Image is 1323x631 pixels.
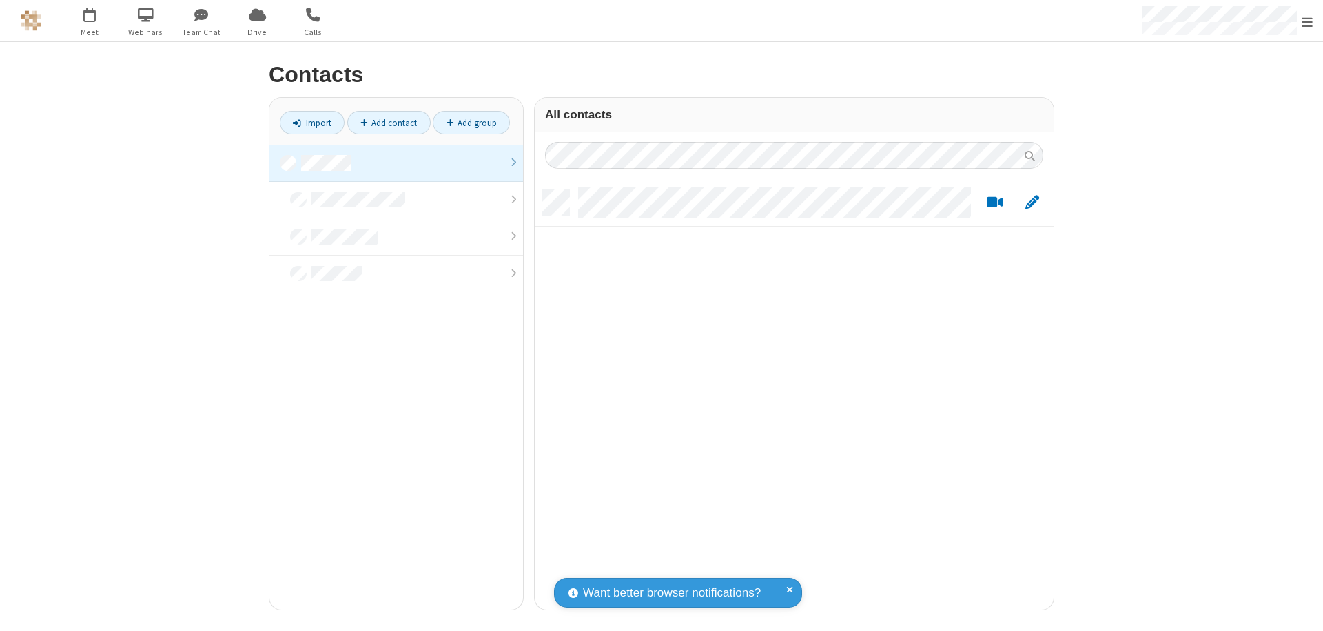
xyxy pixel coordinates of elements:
h3: All contacts [545,108,1043,121]
span: Webinars [120,26,172,39]
a: Import [280,111,345,134]
span: Team Chat [176,26,227,39]
span: Meet [64,26,116,39]
button: Start a video meeting [981,194,1008,211]
span: Drive [232,26,283,39]
span: Calls [287,26,339,39]
button: Edit [1018,194,1045,211]
img: QA Selenium DO NOT DELETE OR CHANGE [21,10,41,31]
a: Add contact [347,111,431,134]
a: Add group [433,111,510,134]
iframe: Chat [1289,595,1313,621]
h2: Contacts [269,63,1054,87]
span: Want better browser notifications? [583,584,761,602]
div: grid [535,179,1054,610]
